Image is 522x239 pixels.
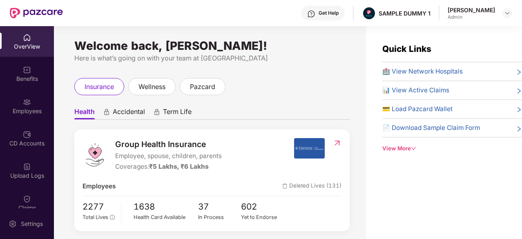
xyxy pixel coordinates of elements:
[115,138,222,150] span: Group Health Insurance
[23,163,31,171] img: svg+xml;base64,PHN2ZyBpZD0iVXBsb2FkX0xvZ3MiIGRhdGEtbmFtZT0iVXBsb2FkIExvZ3MiIHhtbG5zPSJodHRwOi8vd3...
[74,53,350,63] div: Here is what’s going on with your team at [GEOGRAPHIC_DATA]
[307,10,315,18] img: svg+xml;base64,PHN2ZyBpZD0iSGVscC0zMngzMiIgeG1sbnM9Imh0dHA6Ly93d3cudzMub3JnLzIwMDAvc3ZnIiB3aWR0aD...
[516,106,522,114] span: right
[138,82,165,92] span: wellness
[163,107,192,119] span: Term Life
[382,44,431,54] span: Quick Links
[241,213,284,221] div: Yet to Endorse
[23,130,31,138] img: svg+xml;base64,PHN2ZyBpZD0iQ0RfQWNjb3VudHMiIGRhdGEtbmFtZT0iQ0QgQWNjb3VudHMiIHhtbG5zPSJodHRwOi8vd3...
[85,82,114,92] span: insurance
[516,125,522,133] span: right
[83,200,115,214] span: 2277
[115,162,222,172] div: Coverages:
[110,215,114,219] span: info-circle
[382,104,453,114] span: 💳 Load Pazcard Wallet
[18,220,45,228] div: Settings
[382,123,480,133] span: 📄 Download Sample Claim Form
[516,68,522,76] span: right
[153,108,161,116] div: animation
[448,14,495,20] div: Admin
[149,163,209,170] span: ₹5 Lakhs, ₹6 Lakhs
[134,213,198,221] div: Health Card Available
[190,82,215,92] span: pazcard
[23,98,31,106] img: svg+xml;base64,PHN2ZyBpZD0iRW1wbG95ZWVzIiB4bWxucz0iaHR0cDovL3d3dy53My5vcmcvMjAwMC9zdmciIHdpZHRoPS...
[516,87,522,95] span: right
[363,7,375,19] img: Pazcare_Alternative_logo-01-01.png
[10,8,63,18] img: New Pazcare Logo
[198,213,241,221] div: In Process
[83,143,107,167] img: logo
[83,181,116,191] span: Employees
[113,107,145,119] span: Accidental
[198,200,241,214] span: 37
[83,214,108,220] span: Total Lives
[319,10,339,16] div: Get Help
[504,10,511,16] img: svg+xml;base64,PHN2ZyBpZD0iRHJvcGRvd24tMzJ4MzIiIHhtbG5zPSJodHRwOi8vd3d3LnczLm9yZy8yMDAwL3N2ZyIgd2...
[282,183,288,189] img: deleteIcon
[382,85,449,95] span: 📊 View Active Claims
[134,200,198,214] span: 1638
[379,9,431,17] div: SAMPLE DUMMY 1
[9,220,17,228] img: svg+xml;base64,PHN2ZyBpZD0iU2V0dGluZy0yMHgyMCIgeG1sbnM9Imh0dHA6Ly93d3cudzMub3JnLzIwMDAvc3ZnIiB3aW...
[23,34,31,42] img: svg+xml;base64,PHN2ZyBpZD0iSG9tZSIgeG1sbnM9Imh0dHA6Ly93d3cudzMub3JnLzIwMDAvc3ZnIiB3aWR0aD0iMjAiIG...
[23,195,31,203] img: svg+xml;base64,PHN2ZyBpZD0iQ2xhaW0iIHhtbG5zPSJodHRwOi8vd3d3LnczLm9yZy8yMDAwL3N2ZyIgd2lkdGg9IjIwIi...
[282,181,341,191] span: Deleted Lives (131)
[115,151,222,161] span: Employee, spouse, children, parents
[74,42,350,49] div: Welcome back, [PERSON_NAME]!
[23,66,31,74] img: svg+xml;base64,PHN2ZyBpZD0iQmVuZWZpdHMiIHhtbG5zPSJodHRwOi8vd3d3LnczLm9yZy8yMDAwL3N2ZyIgd2lkdGg9Ij...
[411,146,416,151] span: down
[333,139,341,147] img: RedirectIcon
[241,200,284,214] span: 602
[382,144,522,153] div: View More
[103,108,110,116] div: animation
[294,138,325,159] img: insurerIcon
[74,107,95,119] span: Health
[382,67,463,76] span: 🏥 View Network Hospitals
[448,6,495,14] div: [PERSON_NAME]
